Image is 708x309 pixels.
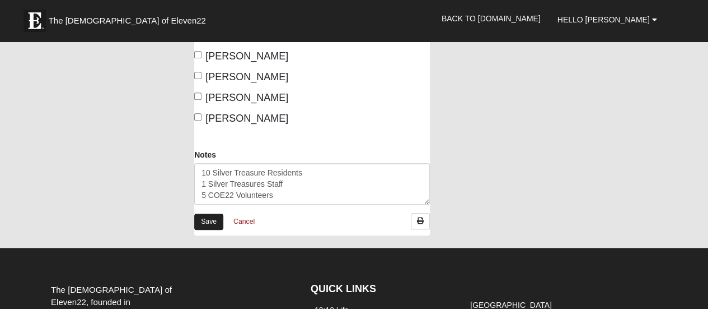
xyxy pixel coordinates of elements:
[411,213,430,229] a: Print Attendance Roster
[194,113,201,121] input: [PERSON_NAME]
[205,71,288,82] span: [PERSON_NAME]
[194,93,201,100] input: [PERSON_NAME]
[433,4,549,33] a: Back to [DOMAIN_NAME]
[24,10,46,32] img: Eleven22 logo
[49,15,206,26] span: The [DEMOGRAPHIC_DATA] of Eleven22
[18,4,242,32] a: The [DEMOGRAPHIC_DATA] of Eleven22
[194,72,201,79] input: [PERSON_NAME]
[226,213,262,230] a: Cancel
[194,163,430,205] textarea: 10 Silver Treasure Residents 1 Silver Treasures Staff 5 COE22 Volunteers
[549,6,665,34] a: Hello [PERSON_NAME]
[194,149,216,160] label: Notes
[557,15,650,24] span: Hello [PERSON_NAME]
[194,51,201,58] input: [PERSON_NAME]
[194,214,223,230] a: Save
[311,283,449,296] h4: QUICK LINKS
[205,92,288,103] span: [PERSON_NAME]
[205,113,288,124] span: [PERSON_NAME]
[205,50,288,62] span: [PERSON_NAME]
